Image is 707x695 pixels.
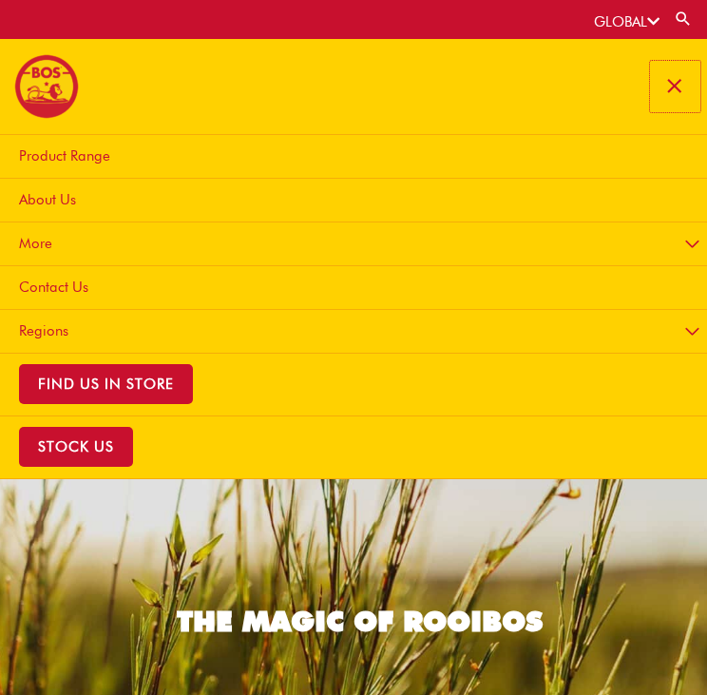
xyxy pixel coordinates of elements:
[594,13,659,30] a: GLOBAL
[19,279,88,296] span: Contact Us
[177,607,543,635] div: THE MAGIC OF ROOIBOS
[19,147,110,164] span: Product Range
[19,191,76,208] span: About Us
[14,54,79,119] img: BOS logo finals-200px
[19,235,52,252] span: More
[674,10,693,28] a: Search button
[19,427,133,467] span: STOCK US
[19,322,68,339] span: Regions
[19,364,193,404] span: Find Us in Store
